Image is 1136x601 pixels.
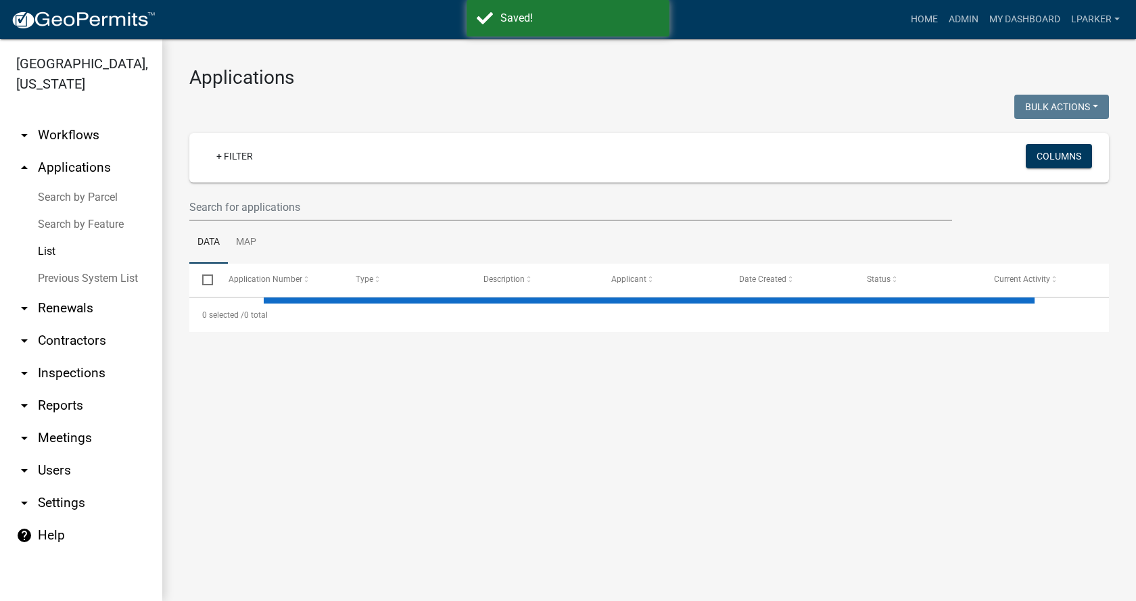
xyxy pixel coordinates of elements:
a: Map [228,221,264,264]
i: arrow_drop_down [16,430,32,446]
a: Home [905,7,943,32]
datatable-header-cell: Applicant [598,264,726,296]
div: 0 total [189,298,1109,332]
span: Current Activity [994,274,1050,284]
datatable-header-cell: Status [853,264,981,296]
datatable-header-cell: Date Created [726,264,854,296]
span: 0 selected / [202,310,244,320]
a: Data [189,221,228,264]
span: Status [867,274,891,284]
a: lparker [1066,7,1125,32]
datatable-header-cell: Current Activity [981,264,1109,296]
i: arrow_drop_down [16,127,32,143]
input: Search for applications [189,193,952,221]
i: arrow_drop_down [16,365,32,381]
span: Application Number [229,274,302,284]
i: arrow_drop_down [16,495,32,511]
div: Saved! [500,10,659,26]
a: + Filter [206,144,264,168]
span: Date Created [739,274,786,284]
datatable-header-cell: Application Number [215,264,343,296]
i: arrow_drop_up [16,160,32,176]
i: arrow_drop_down [16,333,32,349]
a: Admin [943,7,984,32]
button: Columns [1026,144,1092,168]
i: help [16,527,32,544]
button: Bulk Actions [1014,95,1109,119]
span: Applicant [611,274,646,284]
span: Description [483,274,525,284]
datatable-header-cell: Description [471,264,598,296]
datatable-header-cell: Select [189,264,215,296]
i: arrow_drop_down [16,398,32,414]
i: arrow_drop_down [16,462,32,479]
datatable-header-cell: Type [343,264,471,296]
i: arrow_drop_down [16,300,32,316]
a: My Dashboard [984,7,1066,32]
span: Type [356,274,373,284]
h3: Applications [189,66,1109,89]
